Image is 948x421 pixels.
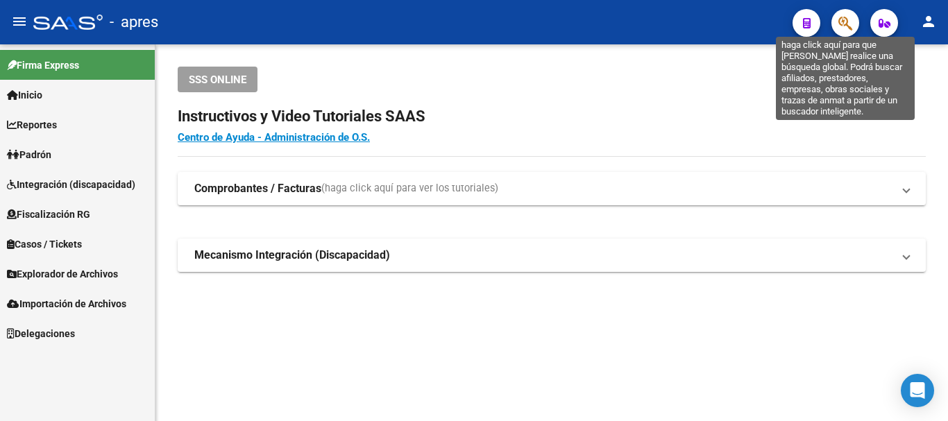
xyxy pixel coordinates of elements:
[7,147,51,162] span: Padrón
[7,117,57,132] span: Reportes
[178,239,926,272] mat-expansion-panel-header: Mecanismo Integración (Discapacidad)
[178,172,926,205] mat-expansion-panel-header: Comprobantes / Facturas(haga click aquí para ver los tutoriales)
[321,181,498,196] span: (haga click aquí para ver los tutoriales)
[7,58,79,73] span: Firma Express
[178,131,370,144] a: Centro de Ayuda - Administración de O.S.
[7,326,75,341] span: Delegaciones
[110,7,158,37] span: - apres
[178,67,257,92] button: SSS ONLINE
[7,87,42,103] span: Inicio
[178,103,926,130] h2: Instructivos y Video Tutoriales SAAS
[194,248,390,263] strong: Mecanismo Integración (Discapacidad)
[920,13,937,30] mat-icon: person
[7,266,118,282] span: Explorador de Archivos
[7,296,126,311] span: Importación de Archivos
[7,207,90,222] span: Fiscalización RG
[11,13,28,30] mat-icon: menu
[7,177,135,192] span: Integración (discapacidad)
[7,237,82,252] span: Casos / Tickets
[901,374,934,407] div: Open Intercom Messenger
[194,181,321,196] strong: Comprobantes / Facturas
[189,74,246,86] span: SSS ONLINE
